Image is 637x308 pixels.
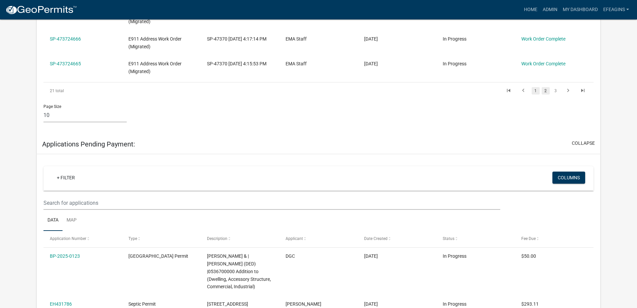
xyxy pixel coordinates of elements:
a: Admin [540,3,560,16]
span: $50.00 [521,253,536,259]
div: 21 total [43,82,152,99]
span: 10/06/2016 [364,61,378,66]
span: In Progress [443,301,466,307]
span: SP-47370 10/6/2016 4:15:53 PM [207,61,267,66]
a: go to previous page [517,87,530,95]
datatable-header-cell: Date Created [358,231,436,247]
span: Fee Due [521,236,536,241]
span: Application Number [50,236,86,241]
span: E911 Address Work Order (Migrated) [128,11,182,24]
a: Data [43,210,63,231]
span: In Progress [443,36,466,42]
span: Description [207,236,227,241]
datatable-header-cell: Status [436,231,515,247]
datatable-header-cell: Fee Due [515,231,593,247]
a: + Filter [51,172,80,184]
a: Home [521,3,540,16]
span: Marion County Building Permit [128,253,188,259]
span: In Progress [443,253,466,259]
a: Work Order Complete [521,61,565,66]
li: page 1 [531,85,541,97]
span: Septic Permit [128,301,156,307]
span: E911 Address Work Order (Migrated) [128,36,182,49]
span: $293.11 [521,301,539,307]
span: EMA Staff [286,36,307,42]
span: Burkhardt, Robert E & | Burkhardt, Linda J (DED) |0536700000 Addition to (Dwelling, Accessory Str... [207,253,271,289]
li: page 3 [551,85,561,97]
h5: Applications Pending Payment: [42,140,135,148]
span: In Progress [443,61,466,66]
a: SP-473724665 [50,61,81,66]
span: Status [443,236,454,241]
span: Type [128,236,137,241]
span: SP-47370 10/6/2016 4:17:14 PM [207,36,267,42]
span: Applicant [286,236,303,241]
a: go to first page [502,87,515,95]
span: DGC [286,253,295,259]
span: 10/06/2016 [364,36,378,42]
a: My Dashboard [560,3,601,16]
a: go to next page [562,87,574,95]
datatable-header-cell: Type [122,231,201,247]
span: 06/05/2025 [364,301,378,307]
a: 1 [532,87,540,95]
datatable-header-cell: Applicant [279,231,358,247]
span: 08/06/2025 [364,253,378,259]
span: EMA Staff [286,61,307,66]
a: go to last page [576,87,589,95]
span: Curt Jones [286,301,321,307]
span: Date Created [364,236,388,241]
a: Map [63,210,81,231]
input: Search for applications [43,196,500,210]
a: Efeagins [601,3,632,16]
a: 2 [542,87,550,95]
li: page 2 [541,85,551,97]
a: 3 [552,87,560,95]
span: E911 Address Work Order (Migrated) [128,61,182,74]
button: collapse [572,140,595,147]
a: EH431786 [50,301,72,307]
a: Work Order Complete [521,36,565,42]
datatable-header-cell: Description [201,231,279,247]
a: SP-473724666 [50,36,81,42]
button: Columns [552,172,585,184]
a: BP-2025-0123 [50,253,80,259]
datatable-header-cell: Application Number [43,231,122,247]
